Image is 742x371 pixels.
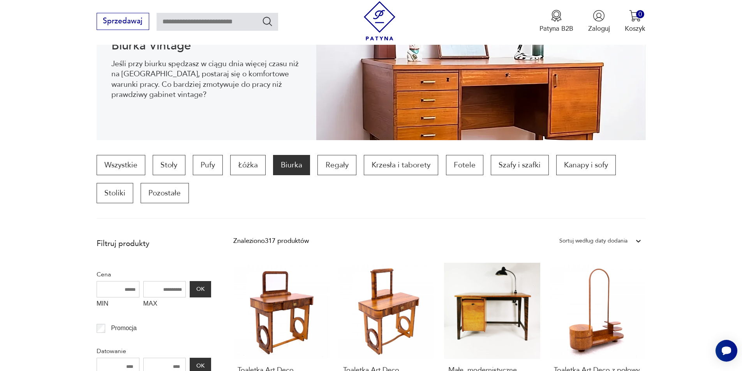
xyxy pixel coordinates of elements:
[233,236,309,246] div: Znaleziono 317 produktów
[364,155,438,175] a: Krzesła i taborety
[190,281,211,297] button: OK
[141,183,189,203] a: Pozostałe
[97,183,133,203] a: Stoliki
[111,323,137,333] p: Promocja
[97,346,211,356] p: Datowanie
[97,13,149,30] button: Sprzedawaj
[559,236,627,246] div: Sortuj według daty dodania
[539,10,573,33] a: Ikona medaluPatyna B2B
[716,340,737,362] iframe: Smartsupp widget button
[97,239,211,249] p: Filtruj produkty
[111,59,301,100] p: Jeśli przy biurku spędzasz w ciągu dnia więcej czasu niż na [GEOGRAPHIC_DATA], postaraj się o kom...
[230,155,265,175] a: Łóżka
[97,19,149,25] a: Sprzedawaj
[97,155,145,175] a: Wszystkie
[143,297,186,312] label: MAX
[97,297,139,312] label: MIN
[111,40,301,51] h1: Biurka Vintage
[539,10,573,33] button: Patyna B2B
[153,155,185,175] a: Stoły
[588,10,610,33] button: Zaloguj
[193,155,223,175] a: Pufy
[588,24,610,33] p: Zaloguj
[317,155,356,175] a: Regały
[446,155,483,175] a: Fotele
[625,10,645,33] button: 0Koszyk
[556,155,616,175] a: Kanapy i sofy
[636,10,644,18] div: 0
[262,16,273,27] button: Szukaj
[629,10,641,22] img: Ikona koszyka
[491,155,548,175] a: Szafy i szafki
[273,155,310,175] a: Biurka
[593,10,605,22] img: Ikonka użytkownika
[625,24,645,33] p: Koszyk
[360,1,399,40] img: Patyna - sklep z meblami i dekoracjami vintage
[550,10,562,22] img: Ikona medalu
[97,269,211,280] p: Cena
[539,24,573,33] p: Patyna B2B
